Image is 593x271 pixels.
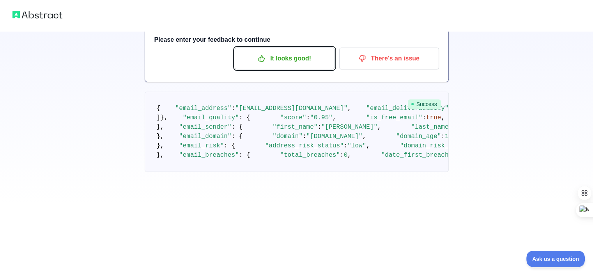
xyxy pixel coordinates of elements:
[317,124,321,131] span: :
[345,52,433,65] p: There's an issue
[441,133,445,140] span: :
[321,124,377,131] span: "[PERSON_NAME]"
[366,105,448,112] span: "email_deliverability"
[366,142,370,149] span: ,
[363,133,366,140] span: ,
[426,114,441,121] span: true
[175,105,232,112] span: "email_address"
[339,48,439,69] button: There's an issue
[347,142,366,149] span: "low"
[411,124,452,131] span: "last_name"
[445,133,464,140] span: 11019
[179,152,239,159] span: "email_breaches"
[157,105,161,112] span: {
[381,152,460,159] span: "date_first_breached"
[441,114,445,121] span: ,
[310,114,333,121] span: "0.95"
[280,152,340,159] span: "total_breaches"
[303,133,306,140] span: :
[366,114,422,121] span: "is_free_email"
[273,133,303,140] span: "domain"
[422,114,426,121] span: :
[347,152,351,159] span: ,
[306,114,310,121] span: :
[396,133,441,140] span: "domain_age"
[400,142,475,149] span: "domain_risk_status"
[526,251,585,267] iframe: Toggle Customer Support
[306,133,363,140] span: "[DOMAIN_NAME]"
[239,152,250,159] span: : {
[183,114,239,121] span: "email_quality"
[377,124,381,131] span: ,
[235,48,335,69] button: It looks good!
[179,133,231,140] span: "email_domain"
[232,105,235,112] span: :
[232,133,243,140] span: : {
[241,52,329,65] p: It looks good!
[344,152,348,159] span: 0
[340,152,344,159] span: :
[344,142,348,149] span: :
[347,105,351,112] span: ,
[12,9,62,20] img: Abstract logo
[273,124,317,131] span: "first_name"
[232,124,243,131] span: : {
[333,114,336,121] span: ,
[179,124,231,131] span: "email_sender"
[408,99,441,109] span: Success
[235,105,347,112] span: "[EMAIL_ADDRESS][DOMAIN_NAME]"
[239,114,250,121] span: : {
[224,142,235,149] span: : {
[280,114,306,121] span: "score"
[179,142,224,149] span: "email_risk"
[154,35,439,44] h3: Please enter your feedback to continue
[265,142,344,149] span: "address_risk_status"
